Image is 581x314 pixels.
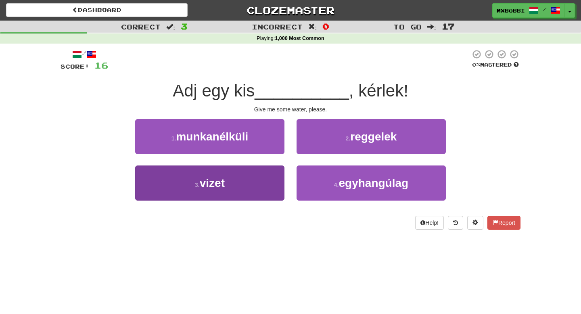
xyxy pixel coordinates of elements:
strong: 1,000 Most Common [275,36,324,41]
span: 0 [322,21,329,31]
span: __________ [255,81,349,100]
span: Incorrect [252,23,303,31]
a: Dashboard [6,3,188,17]
button: 1.munkanélküli [135,119,284,154]
span: : [308,23,317,30]
span: vizet [200,177,225,189]
span: Correct [121,23,161,31]
span: , kérlek! [349,81,408,100]
small: 3 . [195,182,200,188]
small: 2 . [346,135,351,142]
span: munkanélküli [176,130,248,143]
div: Give me some water, please. [61,105,520,113]
small: 4 . [334,182,339,188]
button: 3.vizet [135,165,284,201]
span: 16 [94,60,108,70]
a: Clozemaster [200,3,381,17]
button: Report [487,216,520,230]
span: : [166,23,175,30]
span: To go [393,23,422,31]
span: reggelek [350,130,397,143]
span: 3 [181,21,188,31]
span: MxBobbi [497,7,525,14]
span: 0 % [472,61,480,68]
span: 17 [442,21,455,31]
span: / [543,6,547,12]
a: MxBobbi / [492,3,565,18]
span: : [427,23,436,30]
div: / [61,49,108,59]
span: Adj egy kis [173,81,255,100]
button: Help! [415,216,444,230]
span: Score: [61,63,90,70]
div: Mastered [470,61,520,69]
span: egyhangúlag [339,177,408,189]
button: Round history (alt+y) [448,216,463,230]
small: 1 . [171,135,176,142]
button: 4.egyhangúlag [297,165,446,201]
button: 2.reggelek [297,119,446,154]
